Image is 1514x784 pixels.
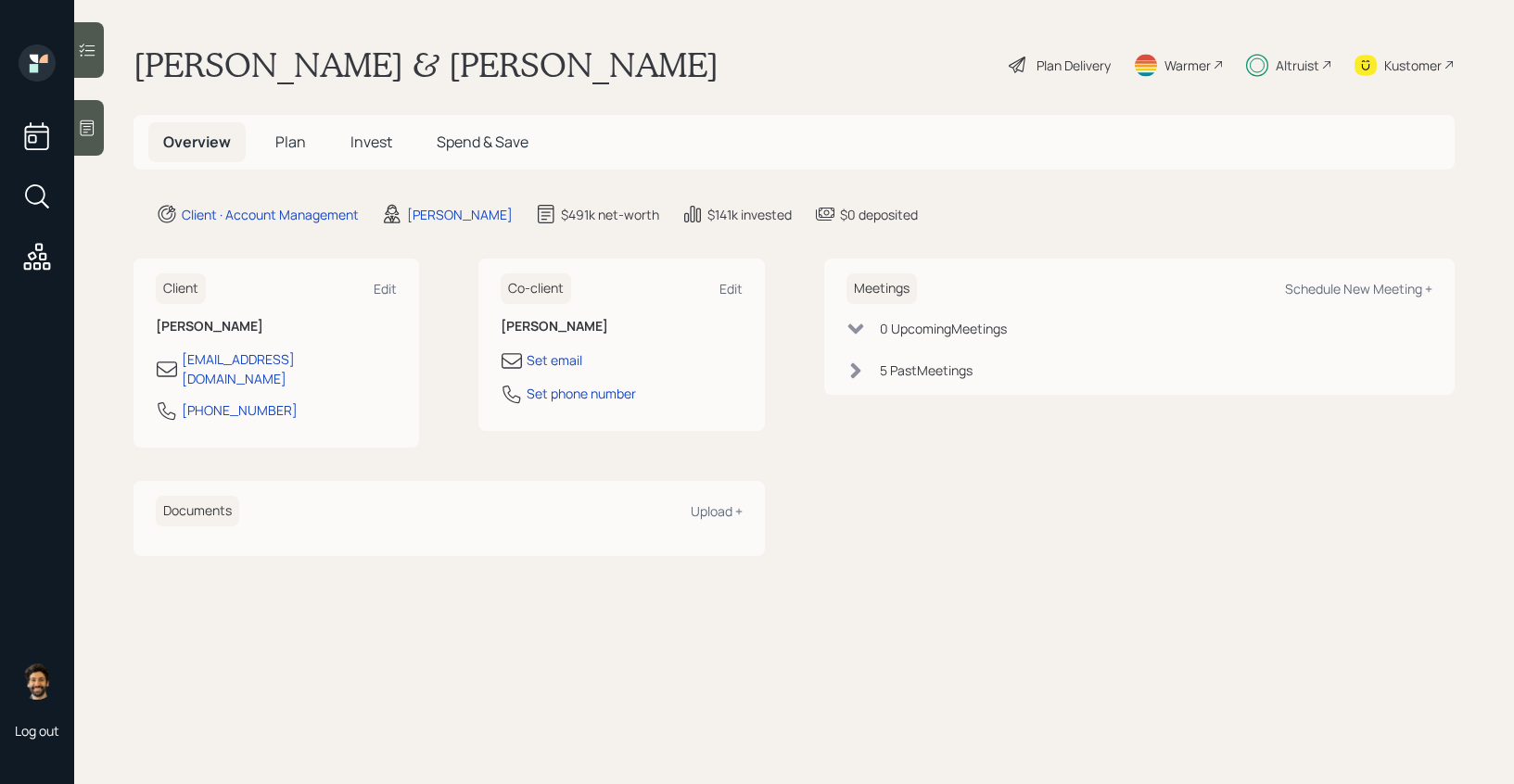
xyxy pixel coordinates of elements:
div: Set email [527,350,582,370]
h6: Meetings [846,273,917,304]
div: $141k invested [707,205,792,224]
div: 0 Upcoming Meeting s [880,319,1007,338]
div: Schedule New Meeting + [1285,280,1432,297]
h6: Documents [156,496,239,526]
div: Warmer [1164,56,1211,75]
span: Spend & Save [437,132,528,152]
div: [PHONE_NUMBER] [182,400,298,420]
div: Set phone number [527,384,636,403]
div: 5 Past Meeting s [880,360,973,380]
div: Altruist [1276,56,1319,75]
div: [EMAIL_ADDRESS][DOMAIN_NAME] [182,349,397,388]
div: [PERSON_NAME] [407,205,513,224]
span: Invest [350,132,392,152]
div: $491k net-worth [561,205,659,224]
div: Kustomer [1384,56,1442,75]
div: Edit [374,280,397,297]
span: Overview [163,132,231,152]
div: $0 deposited [840,205,918,224]
span: Plan [275,132,306,152]
div: Plan Delivery [1037,56,1111,75]
h6: Co-client [501,273,571,304]
h6: [PERSON_NAME] [501,319,742,335]
img: eric-schwartz-headshot.png [19,663,56,700]
h1: [PERSON_NAME] & [PERSON_NAME] [134,44,719,85]
h6: Client [156,273,206,304]
h6: [PERSON_NAME] [156,319,397,335]
div: Client · Account Management [182,205,359,224]
div: Edit [719,280,743,297]
div: Upload + [691,502,743,520]
div: Log out [15,722,59,740]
